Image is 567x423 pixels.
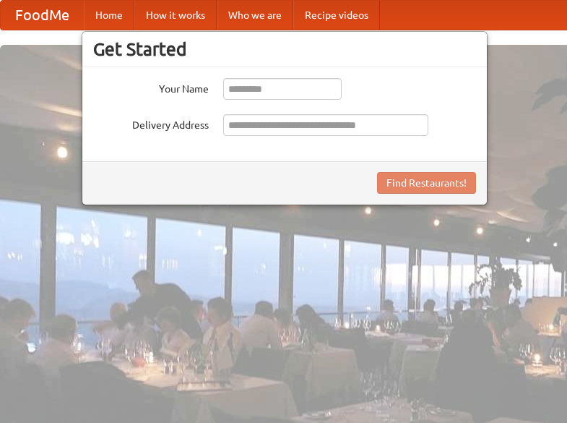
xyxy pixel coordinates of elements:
[1,1,84,30] a: FoodMe
[217,1,293,30] a: Who we are
[293,1,380,30] a: Recipe videos
[93,38,476,60] h3: Get Started
[84,1,134,30] a: Home
[93,78,209,96] label: Your Name
[377,172,476,194] button: Find Restaurants!
[134,1,217,30] a: How it works
[93,114,209,132] label: Delivery Address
